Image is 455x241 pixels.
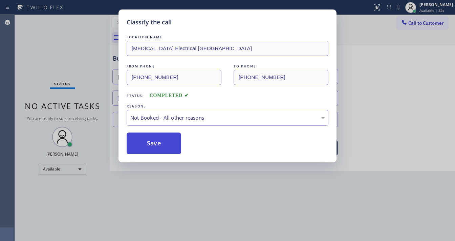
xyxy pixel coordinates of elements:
div: FROM PHONE [127,63,221,70]
h5: Classify the call [127,18,172,27]
div: Not Booked - All other reasons [130,114,325,122]
span: COMPLETED [150,93,189,98]
input: From phone [127,70,221,85]
span: Status: [127,93,144,98]
button: Save [127,133,181,154]
div: LOCATION NAME [127,34,328,41]
div: TO PHONE [234,63,328,70]
div: REASON: [127,103,328,110]
input: To phone [234,70,328,85]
